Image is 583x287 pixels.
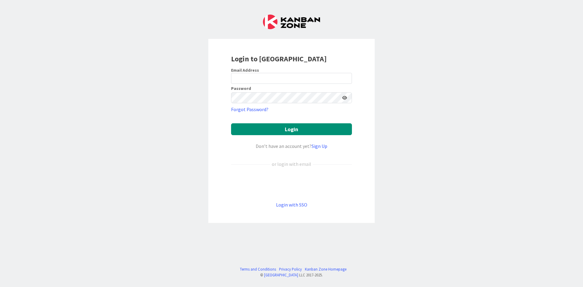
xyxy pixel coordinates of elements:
img: Kanban Zone [263,15,320,29]
label: Email Address [231,67,259,73]
a: Login with SSO [276,202,307,208]
label: Password [231,86,251,91]
a: Forgot Password? [231,106,268,113]
a: Terms and Conditions [240,266,276,272]
div: Don’t have an account yet? [231,142,352,150]
a: Kanban Zone Homepage [305,266,346,272]
iframe: Sign in with Google Button [228,178,355,191]
b: Login to [GEOGRAPHIC_DATA] [231,54,327,63]
a: Sign Up [312,143,327,149]
div: or login with email [270,160,313,168]
button: Login [231,123,352,135]
a: [GEOGRAPHIC_DATA] [264,272,298,277]
a: Privacy Policy [279,266,302,272]
div: © LLC 2017- 2025 . [237,272,346,278]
